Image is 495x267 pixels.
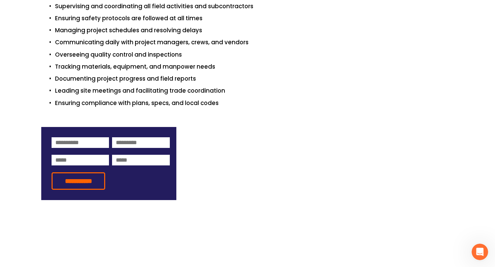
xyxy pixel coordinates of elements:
p: Documenting project progress and field reports [55,74,454,83]
p: Supervising and coordinating all field activities and subcontractors [55,2,454,11]
p: Managing project schedules and resolving delays [55,26,454,35]
p: Leading site meetings and facilitating trade coordination [55,86,454,95]
p: Communicating daily with project managers, crews, and vendors [55,38,454,47]
p: Tracking materials, equipment, and manpower needs [55,62,454,71]
iframe: Intercom live chat [472,244,488,260]
p: Ensuring safety protocols are followed at all times [55,14,454,23]
p: Overseeing quality control and inspections [55,50,454,59]
p: Ensuring compliance with plans, specs, and local codes [55,98,454,108]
